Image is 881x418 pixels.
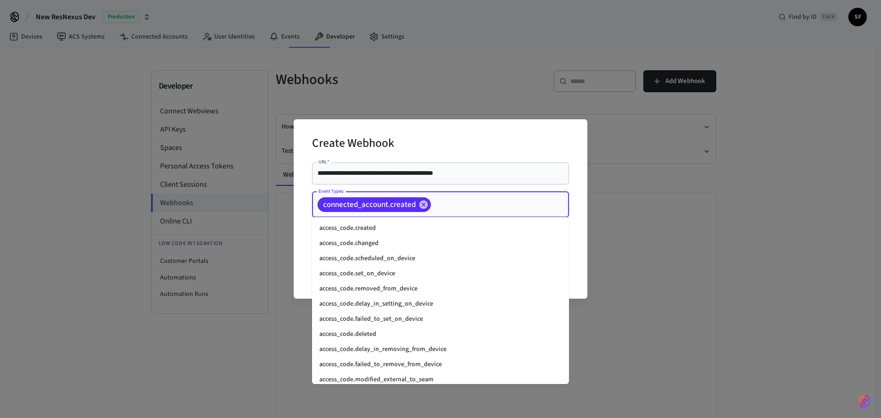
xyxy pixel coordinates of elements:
li: access_code.failed_to_set_on_device [312,312,569,327]
li: access_code.set_on_device [312,266,569,281]
label: Event Types [318,188,344,195]
li: access_code.scheduled_on_device [312,251,569,266]
label: URL [318,158,329,165]
span: connected_account.created [318,200,421,209]
h2: Create Webhook [312,130,394,158]
li: access_code.modified_external_to_seam [312,372,569,387]
li: access_code.created [312,221,569,236]
img: SeamLogoGradient.69752ec5.svg [859,394,870,409]
li: access_code.deleted [312,327,569,342]
li: access_code.failed_to_remove_from_device [312,357,569,372]
li: access_code.changed [312,236,569,251]
li: access_code.delay_in_setting_on_device [312,296,569,312]
div: connected_account.created [318,197,431,212]
li: access_code.removed_from_device [312,281,569,296]
li: access_code.delay_in_removing_from_device [312,342,569,357]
